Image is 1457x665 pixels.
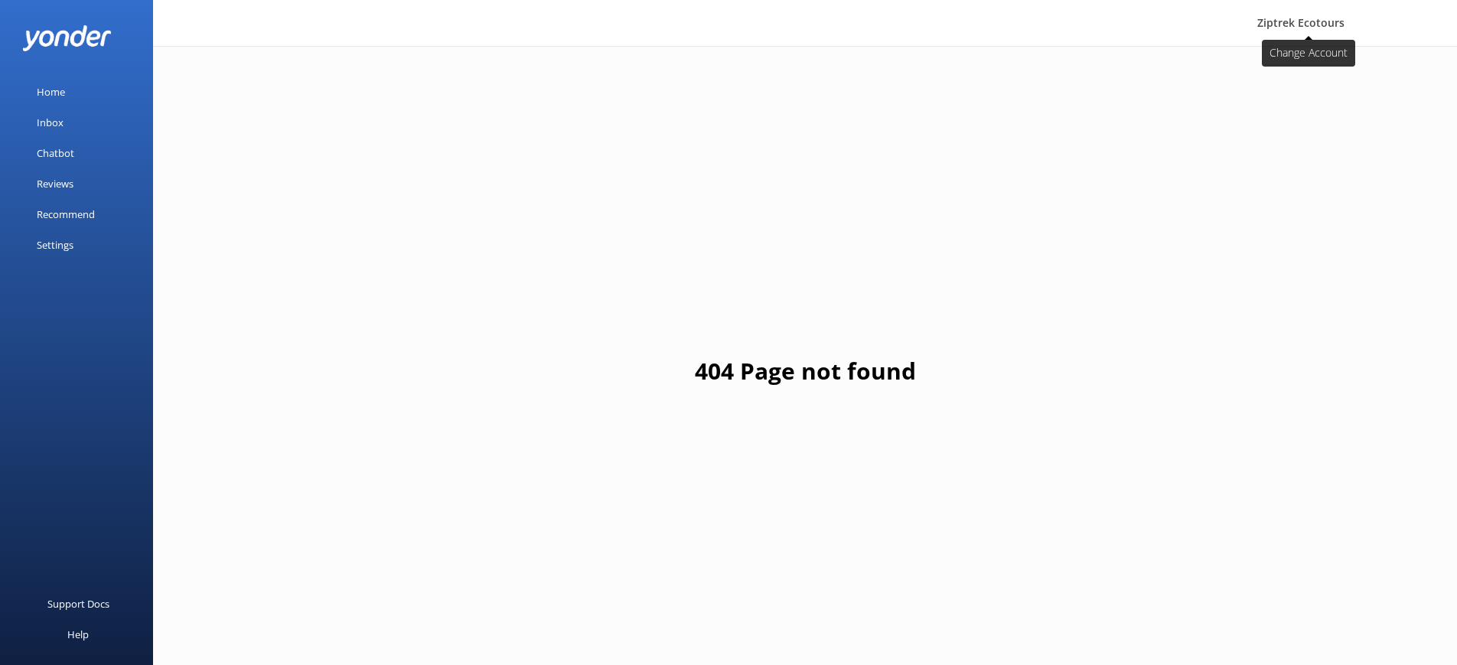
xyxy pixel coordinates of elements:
[67,619,89,650] div: Help
[37,77,65,107] div: Home
[695,353,916,390] h1: 404 Page not found
[37,168,73,199] div: Reviews
[37,230,73,260] div: Settings
[37,138,74,168] div: Chatbot
[37,107,64,138] div: Inbox
[1257,15,1345,30] span: Ziptrek Ecotours
[47,588,109,619] div: Support Docs
[37,199,95,230] div: Recommend
[23,25,111,51] img: yonder-white-logo.png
